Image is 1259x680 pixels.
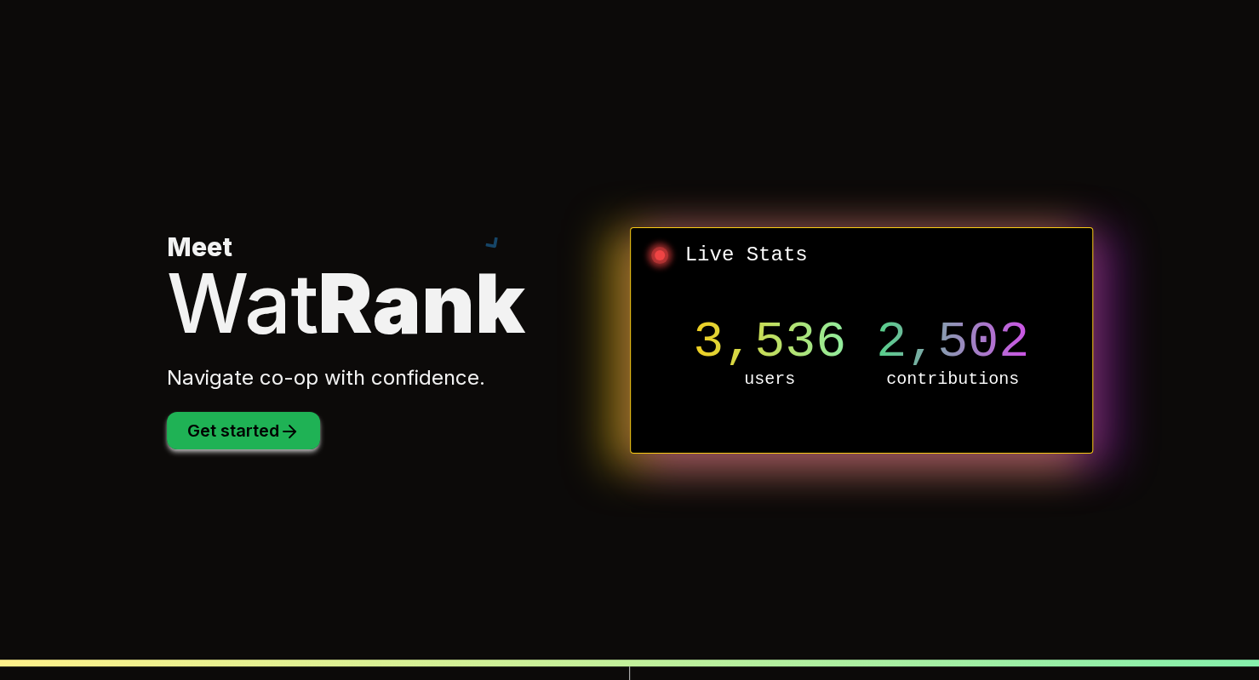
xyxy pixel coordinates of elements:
p: 3,536 [678,317,861,368]
p: 2,502 [861,317,1044,368]
p: Navigate co-op with confidence. [167,364,630,391]
p: users [678,368,861,391]
span: Wat [167,254,318,352]
h2: Live Stats [644,242,1079,269]
a: Get started [167,423,320,440]
p: contributions [861,368,1044,391]
span: Rank [318,254,525,352]
h1: Meet [167,231,630,344]
button: Get started [167,412,320,449]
